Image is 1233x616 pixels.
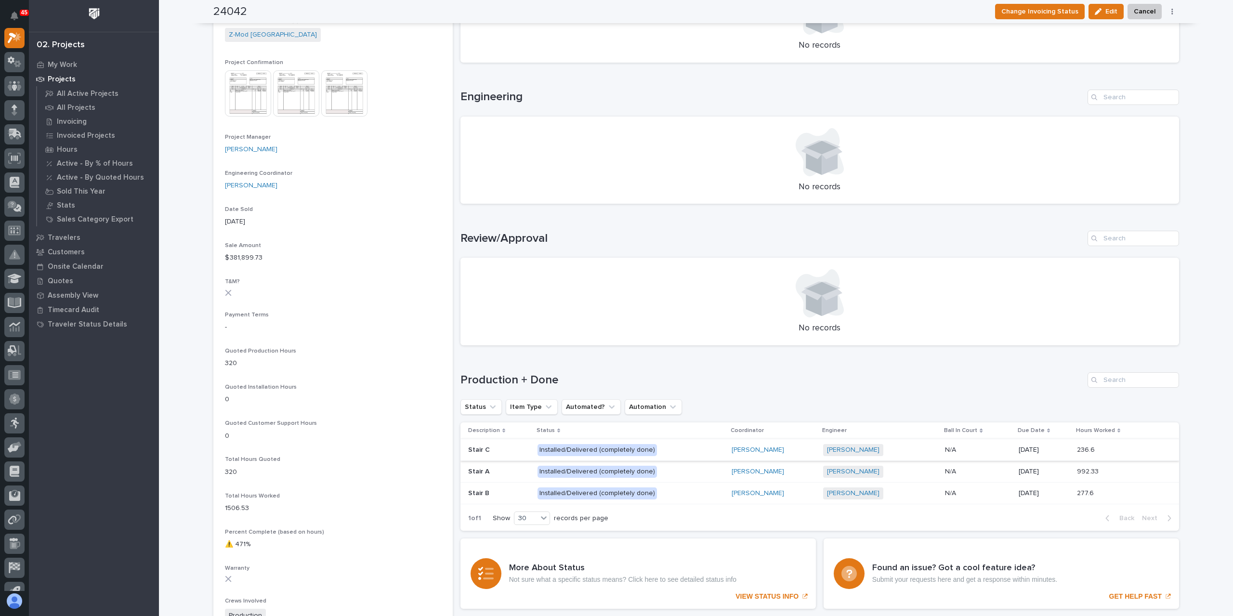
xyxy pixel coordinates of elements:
button: Automated? [562,399,621,415]
a: Sold This Year [37,184,159,198]
a: Invoiced Projects [37,129,159,142]
p: Stair B [468,487,491,498]
input: Search [1088,90,1179,105]
span: Total Hours Worked [225,493,280,499]
span: Project Manager [225,134,271,140]
a: Timecard Audit [29,302,159,317]
p: Projects [48,75,76,84]
button: users-avatar [4,591,25,611]
a: Stats [37,198,159,212]
button: Change Invoicing Status [995,4,1085,19]
p: 277.6 [1077,487,1096,498]
button: Cancel [1128,4,1162,19]
p: 992.33 [1077,466,1101,476]
span: Payment Terms [225,312,269,318]
span: Percent Complete (based on hours) [225,529,324,535]
div: Installed/Delivered (completely done) [538,487,657,499]
p: 1506.53 [225,503,441,513]
p: N/A [945,487,958,498]
a: [PERSON_NAME] [827,468,879,476]
p: 320 [225,467,441,477]
button: Item Type [506,399,558,415]
p: Ball In Court [944,425,977,436]
p: No records [472,40,1167,51]
p: Submit your requests here and get a response within minutes. [872,576,1057,584]
div: 02. Projects [37,40,85,51]
p: Show [493,514,510,523]
p: Due Date [1018,425,1045,436]
tr: Stair AStair A Installed/Delivered (completely done)[PERSON_NAME] [PERSON_NAME] N/AN/A [DATE]992.... [460,461,1179,483]
button: Automation [625,399,682,415]
p: Not sure what a specific status means? Click here to see detailed status info [509,576,736,584]
a: [PERSON_NAME] [225,144,277,155]
button: Back [1098,514,1138,523]
div: Installed/Delivered (completely done) [538,444,657,456]
a: [PERSON_NAME] [732,489,784,498]
p: Active - By Quoted Hours [57,173,144,182]
button: Status [460,399,502,415]
p: [DATE] [225,217,441,227]
a: Active - By % of Hours [37,157,159,170]
p: Onsite Calendar [48,262,104,271]
a: [PERSON_NAME] [827,446,879,454]
h3: More About Status [509,563,736,574]
p: Stair A [468,466,491,476]
p: My Work [48,61,77,69]
p: Invoicing [57,118,87,126]
span: Next [1142,514,1163,523]
h1: Review/Approval [460,232,1084,246]
span: Quoted Production Hours [225,348,296,354]
p: Hours [57,145,78,154]
span: Project Confirmation [225,60,283,66]
span: Date Sold [225,207,253,212]
a: My Work [29,57,159,72]
button: Edit [1089,4,1124,19]
input: Search [1088,372,1179,388]
p: GET HELP FAST [1109,592,1162,601]
a: Hours [37,143,159,156]
p: Travelers [48,234,80,242]
div: 30 [514,513,538,524]
a: Travelers [29,230,159,245]
p: Stair C [468,444,492,454]
a: VIEW STATUS INFO [460,538,816,609]
p: Quotes [48,277,73,286]
a: [PERSON_NAME] [732,446,784,454]
span: Back [1114,514,1134,523]
p: 320 [225,358,441,368]
a: Sales Category Export [37,212,159,226]
a: Onsite Calendar [29,259,159,274]
a: [PERSON_NAME] [732,468,784,476]
h3: Found an issue? Got a cool feature idea? [872,563,1057,574]
p: 1 of 1 [460,507,489,530]
a: Traveler Status Details [29,317,159,331]
div: Installed/Delivered (completely done) [538,466,657,478]
p: Engineer [822,425,847,436]
span: Warranty [225,565,249,571]
input: Search [1088,231,1179,246]
span: Crews Involved [225,598,266,604]
h2: 24042 [213,5,247,19]
a: Quotes [29,274,159,288]
span: Change Invoicing Status [1001,6,1078,17]
span: Sale Amount [225,243,261,249]
p: Traveler Status Details [48,320,127,329]
a: GET HELP FAST [824,538,1179,609]
p: VIEW STATUS INFO [735,592,799,601]
a: Customers [29,245,159,259]
span: Edit [1105,7,1117,16]
a: All Projects [37,101,159,114]
p: Assembly View [48,291,98,300]
span: Delivery / Work Location(s) [225,18,299,24]
h1: Engineering [460,90,1084,104]
tr: Stair BStair B Installed/Delivered (completely done)[PERSON_NAME] [PERSON_NAME] N/AN/A [DATE]277.... [460,483,1179,504]
p: [DATE] [1019,446,1069,454]
p: Timecard Audit [48,306,99,315]
p: N/A [945,466,958,476]
p: Description [468,425,500,436]
a: Z-Mod [GEOGRAPHIC_DATA] [229,30,317,40]
p: Sold This Year [57,187,105,196]
p: All Active Projects [57,90,118,98]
